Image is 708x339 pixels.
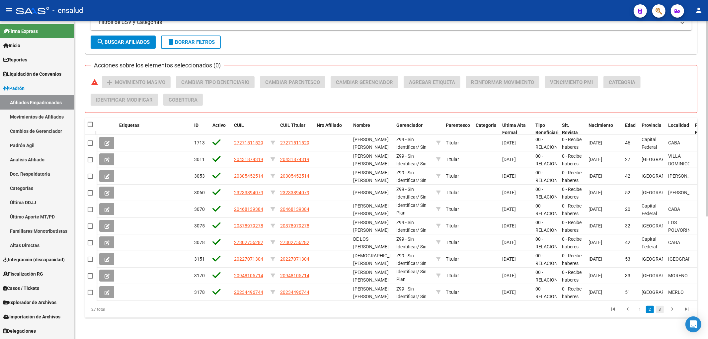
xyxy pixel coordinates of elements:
span: [DATE] [589,173,602,179]
span: Nombre [353,123,370,128]
a: go to next page [666,306,678,313]
span: MORENO [668,273,688,278]
span: Delegaciones [3,327,36,335]
datatable-header-cell: Nombre [351,118,394,140]
span: Categoria [609,79,635,85]
datatable-header-cell: Parentesco [443,118,473,140]
span: 20378979278 [280,223,309,228]
span: Z99 - Sin Identificar [396,187,417,200]
span: 00 - RELACION DE DEPENDENCIA [535,270,566,297]
span: [DATE] [589,207,602,212]
button: Buscar Afiliados [91,36,156,49]
div: 27 total [85,301,206,318]
span: Titular [446,173,459,179]
span: CUIL [234,123,244,128]
span: Movimiento Masivo [115,79,165,85]
span: 32 [625,223,630,228]
span: 00 - RELACION DE DEPENDENCIA [535,286,566,314]
span: 3060 [194,190,205,195]
span: Reinformar Movimiento [471,79,534,85]
span: 53 [625,256,630,262]
span: 3075 [194,223,205,228]
span: Z99 - Sin Identificar [396,220,417,233]
span: 51 [625,290,630,295]
span: ID [194,123,198,128]
datatable-header-cell: CUIL [231,118,268,140]
mat-icon: delete [167,38,175,46]
span: 20234496744 [234,290,263,295]
span: 20948105714 [280,273,309,278]
span: [PERSON_NAME] [PERSON_NAME] [353,153,389,166]
a: go to last page [680,306,693,313]
span: Ultima Alta Formal [502,123,526,135]
datatable-header-cell: Edad [622,118,639,140]
span: Vencimiento PMI [550,79,593,85]
span: 23233894079 [280,190,309,195]
span: Cobertura [169,97,197,103]
mat-icon: add [106,78,114,86]
span: 27302756282 [234,240,263,245]
span: 00 - RELACION DE DEPENDENCIA [535,153,566,181]
button: Cambiar Gerenciador [331,76,398,88]
a: 3 [656,306,664,313]
span: VILLA DOMINICO [668,153,691,166]
span: 42 [625,240,630,245]
span: Z99 - Sin Identificar [396,236,417,249]
span: [GEOGRAPHIC_DATA] [642,256,686,262]
span: [PERSON_NAME] [PERSON_NAME] [353,270,389,283]
div: [DATE] [502,272,530,280]
mat-expansion-panel-header: Filtros de CSV y Categorias [91,14,692,30]
span: Importación de Archivos [3,313,60,320]
span: 20468139384 [280,207,309,212]
a: go to previous page [621,306,634,313]
span: Edad [625,123,636,128]
span: Buscar Afiliados [97,39,150,45]
span: Titular [446,290,459,295]
div: [DATE] [502,189,530,197]
span: [PERSON_NAME] [PERSON_NAME] [353,286,389,299]
span: 20227071304 [234,256,263,262]
span: Cambiar Tipo Beneficiario [181,79,249,85]
datatable-header-cell: Activo [210,118,231,140]
span: 20 [625,207,630,212]
span: Firma Express [3,28,38,35]
span: Activo [212,123,226,128]
span: Titular [446,140,459,145]
span: 00 - RELACION DE DEPENDENCIA [535,170,566,198]
span: 20234496744 [280,290,309,295]
button: Cobertura [163,94,203,106]
span: CABA [668,240,680,245]
datatable-header-cell: Ultima Alta Formal [500,118,533,140]
span: [PERSON_NAME] [668,173,704,179]
span: 52 [625,190,630,195]
datatable-header-cell: Categoria [473,118,500,140]
span: Sit. Revista [562,123,578,135]
span: Z99 - Sin Identificar [396,286,417,299]
span: 0 - Recibe haberes regularmente [562,236,590,257]
span: 27 [625,157,630,162]
li: page 1 [635,304,645,315]
span: [PERSON_NAME] [353,190,389,195]
div: [DATE] [502,239,530,246]
span: [DATE] [589,273,602,278]
span: Titular [446,256,459,262]
span: [DATE] [589,240,602,245]
span: [DATE] [589,140,602,145]
span: 3151 [194,256,205,262]
button: Identificar Modificar [91,94,158,106]
span: [GEOGRAPHIC_DATA] [642,190,686,195]
span: 42 [625,173,630,179]
button: Agregar Etiqueta [404,76,460,88]
span: Cambiar Parentesco [265,79,320,85]
span: 00 - RELACION DE DEPENDENCIA [535,187,566,214]
button: Movimiento Masivo [102,76,171,88]
span: Fiscalización RG [3,270,43,278]
span: Nacimiento [589,123,613,128]
span: 0 - Recibe haberes regularmente [562,203,590,224]
span: 20305452514 [234,173,263,179]
span: Titular [446,223,459,228]
span: CUIL Titular [280,123,305,128]
span: 3078 [194,240,205,245]
mat-icon: search [97,38,105,46]
mat-panel-title: Filtros de CSV y Categorias [99,19,676,26]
